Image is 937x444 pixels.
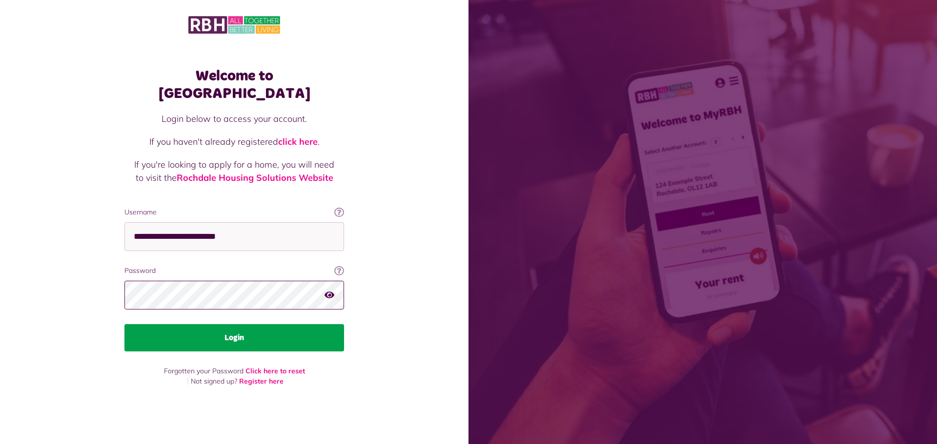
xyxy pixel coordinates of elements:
a: Click here to reset [245,367,305,375]
label: Password [124,266,344,276]
a: click here [278,136,318,147]
p: Login below to access your account. [134,112,334,125]
h1: Welcome to [GEOGRAPHIC_DATA] [124,67,344,102]
p: If you're looking to apply for a home, you will need to visit the [134,158,334,184]
p: If you haven't already registered . [134,135,334,148]
a: Register here [239,377,284,386]
img: MyRBH [188,15,280,35]
a: Rochdale Housing Solutions Website [177,172,333,183]
label: Username [124,207,344,217]
span: Forgotten your Password [164,367,244,375]
span: Not signed up? [191,377,237,386]
button: Login [124,324,344,351]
